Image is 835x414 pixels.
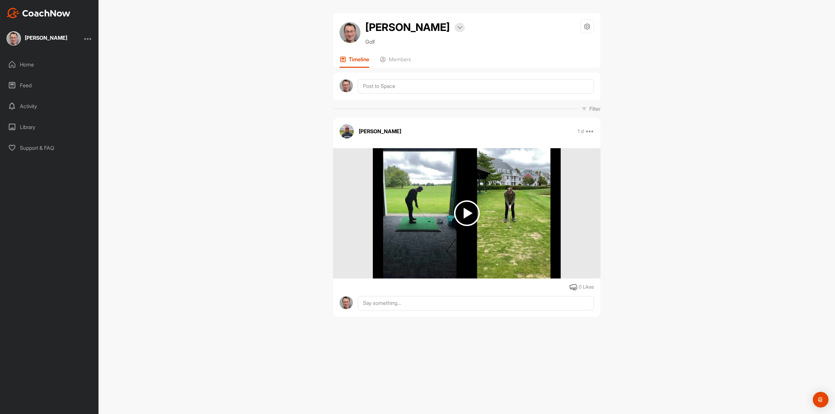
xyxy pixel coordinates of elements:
h2: [PERSON_NAME] [365,20,450,35]
p: Timeline [349,56,369,63]
div: Activity [4,98,96,114]
p: 1 d [578,128,584,135]
div: 0 Likes [579,283,594,291]
img: media [373,148,560,278]
p: Filter [589,105,600,113]
img: avatar [340,124,354,138]
p: Members [389,56,411,63]
div: Support & FAQ [4,140,96,156]
img: avatar [340,22,360,43]
img: square_a0de5fb1209fa4aaf292d644d847eda0.jpg [7,31,21,46]
div: Feed [4,77,96,93]
div: Open Intercom Messenger [813,392,828,407]
p: [PERSON_NAME] [359,127,401,135]
p: Golf [365,38,465,46]
img: arrow-down [457,26,462,29]
img: play [454,200,480,226]
img: CoachNow [7,8,70,18]
img: avatar [340,79,353,93]
div: Library [4,119,96,135]
div: Home [4,56,96,73]
div: [PERSON_NAME] [25,35,67,40]
img: avatar [340,296,353,309]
